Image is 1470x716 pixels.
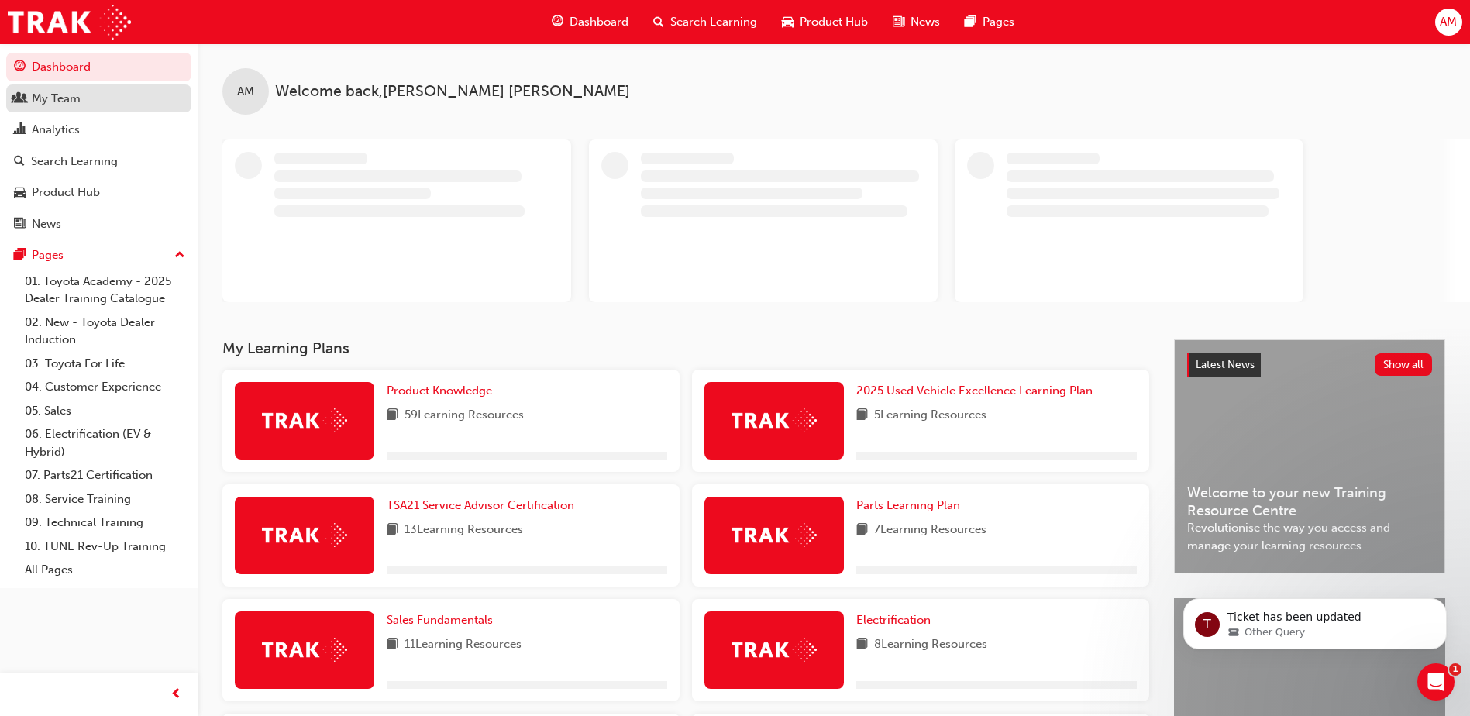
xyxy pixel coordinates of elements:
span: Welcome back , [PERSON_NAME] [PERSON_NAME] [275,83,630,101]
h3: My Learning Plans [222,339,1149,357]
a: Sales Fundamentals [387,611,499,629]
a: 08. Service Training [19,487,191,511]
a: 07. Parts21 Certification [19,463,191,487]
span: 59 Learning Resources [405,406,524,425]
a: 04. Customer Experience [19,375,191,399]
a: Dashboard [6,53,191,81]
a: Analytics [6,115,191,144]
button: DashboardMy TeamAnalyticsSearch LearningProduct HubNews [6,50,191,241]
span: AM [237,83,254,101]
a: guage-iconDashboard [539,6,641,38]
a: My Team [6,84,191,113]
a: Parts Learning Plan [856,497,966,515]
img: Trak [8,5,131,40]
span: up-icon [174,246,185,266]
span: pages-icon [965,12,976,32]
span: car-icon [782,12,794,32]
a: 05. Sales [19,399,191,423]
div: Product Hub [32,184,100,201]
span: book-icon [387,635,398,655]
iframe: Intercom notifications message [1160,566,1470,674]
span: Sales Fundamentals [387,613,493,627]
span: guage-icon [552,12,563,32]
div: My Team [32,90,81,108]
span: book-icon [856,521,868,540]
a: 02. New - Toyota Dealer Induction [19,311,191,352]
img: Trak [262,638,347,662]
button: AM [1435,9,1462,36]
span: Search Learning [670,13,757,31]
span: 1 [1449,663,1461,676]
span: Welcome to your new Training Resource Centre [1187,484,1432,519]
button: Show all [1375,353,1433,376]
span: AM [1440,13,1457,31]
div: Analytics [32,121,80,139]
span: Pages [983,13,1014,31]
span: TSA21 Service Advisor Certification [387,498,574,512]
span: guage-icon [14,60,26,74]
img: Trak [262,523,347,547]
a: TSA21 Service Advisor Certification [387,497,580,515]
img: Trak [732,408,817,432]
button: Pages [6,241,191,270]
span: book-icon [856,635,868,655]
span: Product Knowledge [387,384,492,398]
div: Search Learning [31,153,118,170]
span: 8 Learning Resources [874,635,987,655]
iframe: Intercom live chat [1417,663,1455,701]
span: Product Hub [800,13,868,31]
img: Trak [732,523,817,547]
img: Trak [262,408,347,432]
span: search-icon [653,12,664,32]
span: book-icon [387,521,398,540]
span: Latest News [1196,358,1255,371]
span: news-icon [893,12,904,32]
a: Search Learning [6,147,191,176]
a: Product Hub [6,178,191,207]
a: 09. Technical Training [19,511,191,535]
a: news-iconNews [880,6,952,38]
div: Pages [32,246,64,264]
span: 13 Learning Resources [405,521,523,540]
span: 11 Learning Resources [405,635,522,655]
a: All Pages [19,558,191,582]
span: book-icon [387,406,398,425]
a: search-iconSearch Learning [641,6,769,38]
span: Electrification [856,613,931,627]
a: 10. TUNE Rev-Up Training [19,535,191,559]
span: 5 Learning Resources [874,406,986,425]
span: Parts Learning Plan [856,498,960,512]
span: 2025 Used Vehicle Excellence Learning Plan [856,384,1093,398]
a: pages-iconPages [952,6,1027,38]
div: News [32,215,61,233]
a: Electrification [856,611,937,629]
span: book-icon [856,406,868,425]
a: Product Knowledge [387,382,498,400]
span: pages-icon [14,249,26,263]
span: chart-icon [14,123,26,137]
span: News [911,13,940,31]
a: 01. Toyota Academy - 2025 Dealer Training Catalogue [19,270,191,311]
span: prev-icon [170,685,182,704]
span: Dashboard [570,13,628,31]
a: car-iconProduct Hub [769,6,880,38]
span: people-icon [14,92,26,106]
span: news-icon [14,218,26,232]
a: Latest NewsShow allWelcome to your new Training Resource CentreRevolutionise the way you access a... [1174,339,1445,573]
span: search-icon [14,155,25,169]
a: News [6,210,191,239]
span: car-icon [14,186,26,200]
img: Trak [732,638,817,662]
a: Latest NewsShow all [1187,353,1432,377]
a: 03. Toyota For Life [19,352,191,376]
span: Revolutionise the way you access and manage your learning resources. [1187,519,1432,554]
span: 7 Learning Resources [874,521,986,540]
a: 2025 Used Vehicle Excellence Learning Plan [856,382,1099,400]
a: 06. Electrification (EV & Hybrid) [19,422,191,463]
